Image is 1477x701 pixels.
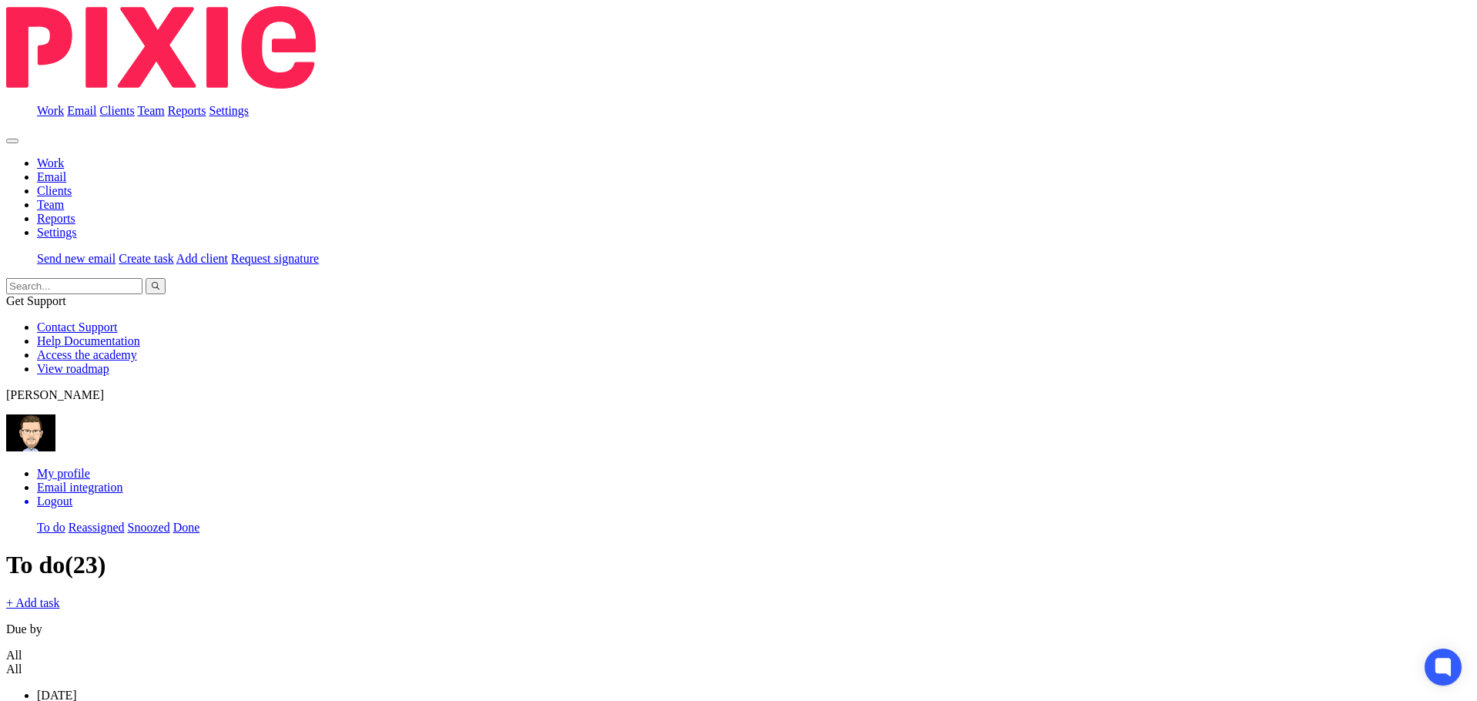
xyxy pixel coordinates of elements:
[6,6,316,89] img: Pixie
[37,495,1471,508] a: Logout
[231,252,319,265] a: Request signature
[37,104,64,117] a: Work
[6,278,142,294] input: Search
[173,521,200,534] a: Done
[37,521,65,534] a: To do
[37,170,66,183] a: Email
[65,551,105,579] span: (23)
[69,521,125,534] a: Reassigned
[37,348,137,361] a: Access the academy
[37,334,140,347] a: Help Documentation
[6,622,1471,636] p: Due by
[99,104,134,117] a: Clients
[6,551,1471,579] h1: To do
[168,104,206,117] a: Reports
[37,184,72,197] a: Clients
[6,294,66,307] span: Get Support
[37,212,75,225] a: Reports
[119,252,174,265] a: Create task
[6,414,55,451] img: DavidBlack.format_png.resize_200x.png
[37,156,64,169] a: Work
[6,596,59,609] a: + Add task
[37,481,123,494] a: Email integration
[37,362,109,375] a: View roadmap
[6,649,22,662] span: All
[67,104,96,117] a: Email
[37,320,117,334] a: Contact Support
[128,521,170,534] a: Snoozed
[37,467,90,480] a: My profile
[137,104,164,117] a: Team
[6,388,1471,402] p: [PERSON_NAME]
[37,198,64,211] a: Team
[176,252,228,265] a: Add client
[6,662,1455,676] div: All
[37,226,77,239] a: Settings
[37,495,72,508] span: Logout
[37,252,116,265] a: Send new email
[209,104,250,117] a: Settings
[146,278,166,294] button: Search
